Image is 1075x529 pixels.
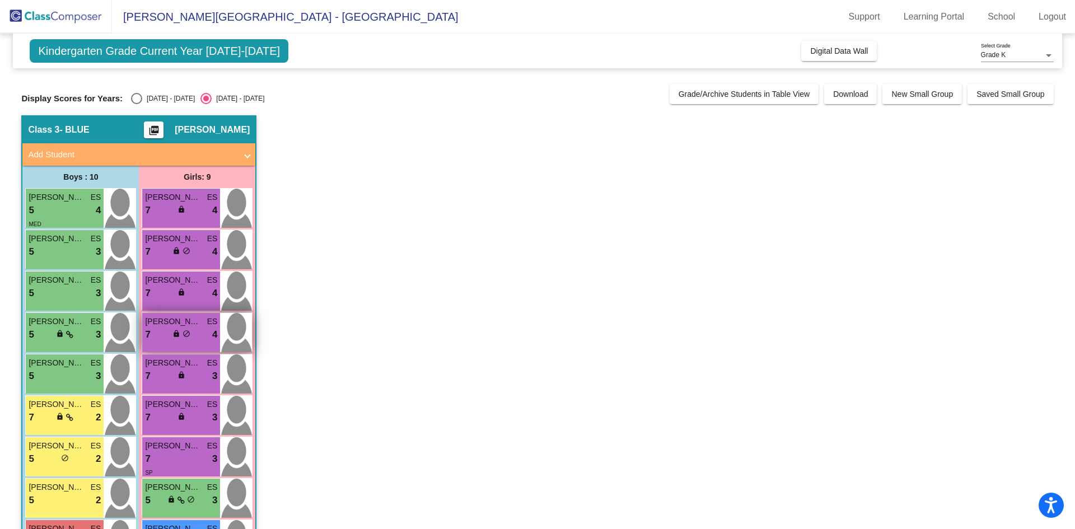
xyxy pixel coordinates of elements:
[96,245,101,259] span: 3
[96,369,101,383] span: 3
[131,93,264,104] mat-radio-group: Select an option
[801,41,877,61] button: Digital Data Wall
[145,452,150,466] span: 7
[1030,8,1075,26] a: Logout
[145,410,150,425] span: 7
[145,316,201,327] span: [PERSON_NAME]
[142,93,195,104] div: [DATE] - [DATE]
[29,369,34,383] span: 5
[212,452,217,466] span: 3
[212,493,217,508] span: 3
[56,330,64,338] span: lock
[139,166,255,188] div: Girls: 9
[145,493,150,508] span: 5
[96,452,101,466] span: 2
[145,369,150,383] span: 7
[212,203,217,218] span: 4
[96,410,101,425] span: 2
[212,369,217,383] span: 3
[91,274,101,286] span: ES
[145,470,152,476] span: SP
[183,247,190,255] span: do_not_disturb_alt
[670,84,819,104] button: Grade/Archive Students in Table View
[29,410,34,425] span: 7
[145,286,150,301] span: 7
[29,233,85,245] span: [PERSON_NAME]
[145,191,201,203] span: [PERSON_NAME]
[29,481,85,493] span: [PERSON_NAME]
[145,327,150,342] span: 7
[21,93,123,104] span: Display Scores for Years:
[28,124,59,135] span: Class 3
[177,371,185,379] span: lock
[91,399,101,410] span: ES
[979,8,1024,26] a: School
[207,274,218,286] span: ES
[145,481,201,493] span: [PERSON_NAME]
[29,245,34,259] span: 5
[91,481,101,493] span: ES
[29,452,34,466] span: 5
[212,93,264,104] div: [DATE] - [DATE]
[981,51,1006,59] span: Grade K
[145,440,201,452] span: [PERSON_NAME]
[183,330,190,338] span: do_not_disturb_alt
[187,495,195,503] span: do_not_disturb_alt
[895,8,974,26] a: Learning Portal
[112,8,459,26] span: [PERSON_NAME][GEOGRAPHIC_DATA] - [GEOGRAPHIC_DATA]
[96,327,101,342] span: 3
[212,410,217,425] span: 3
[833,90,868,99] span: Download
[91,440,101,452] span: ES
[22,166,139,188] div: Boys : 10
[177,288,185,296] span: lock
[29,357,85,369] span: [PERSON_NAME]
[810,46,868,55] span: Digital Data Wall
[29,399,85,410] span: [PERSON_NAME]
[29,440,85,452] span: [PERSON_NAME]
[207,399,218,410] span: ES
[91,233,101,245] span: ES
[29,221,41,227] span: MED
[96,493,101,508] span: 2
[29,274,85,286] span: [PERSON_NAME]
[91,316,101,327] span: ES
[207,440,218,452] span: ES
[212,327,217,342] span: 4
[29,493,34,508] span: 5
[29,203,34,218] span: 5
[207,233,218,245] span: ES
[212,245,217,259] span: 4
[29,316,85,327] span: [PERSON_NAME][GEOGRAPHIC_DATA]
[145,274,201,286] span: [PERSON_NAME]
[91,357,101,369] span: ES
[891,90,953,99] span: New Small Group
[679,90,810,99] span: Grade/Archive Students in Table View
[882,84,962,104] button: New Small Group
[207,481,218,493] span: ES
[145,233,201,245] span: [PERSON_NAME]
[207,316,218,327] span: ES
[22,143,255,166] mat-expansion-panel-header: Add Student
[145,245,150,259] span: 7
[56,413,64,420] span: lock
[144,121,163,138] button: Print Students Details
[207,357,218,369] span: ES
[145,203,150,218] span: 7
[824,84,877,104] button: Download
[175,124,250,135] span: [PERSON_NAME]
[59,124,89,135] span: - BLUE
[840,8,889,26] a: Support
[167,495,175,503] span: lock
[30,39,288,63] span: Kindergarten Grade Current Year [DATE]-[DATE]
[207,191,218,203] span: ES
[29,191,85,203] span: [PERSON_NAME]
[172,247,180,255] span: lock
[96,203,101,218] span: 4
[91,191,101,203] span: ES
[28,148,236,161] mat-panel-title: Add Student
[145,357,201,369] span: [PERSON_NAME]
[29,286,34,301] span: 5
[61,454,69,462] span: do_not_disturb_alt
[29,327,34,342] span: 5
